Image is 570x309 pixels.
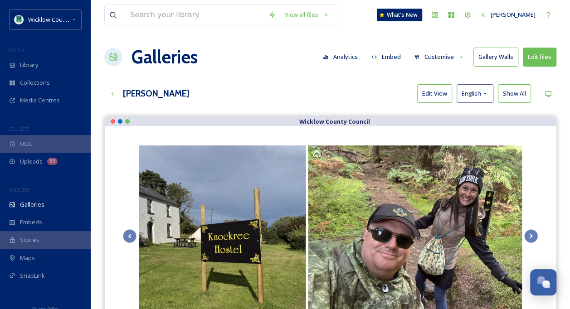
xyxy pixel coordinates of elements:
[20,271,45,280] span: SnapLink
[20,78,50,87] span: Collections
[123,229,136,243] button: Scroll Left
[9,47,25,53] span: MEDIA
[20,96,60,105] span: Media Centres
[126,5,264,25] input: Search your library
[530,269,556,295] button: Open Chat
[28,15,92,24] span: Wicklow County Council
[9,186,30,193] span: WIDGETS
[491,10,536,19] span: [PERSON_NAME]
[417,84,452,103] button: Edit View
[280,6,333,24] a: View all files
[318,48,362,66] button: Analytics
[47,158,58,165] div: 99
[318,48,367,66] a: Analytics
[409,48,469,66] button: Customise
[20,140,32,148] span: UGC
[377,9,422,21] a: What's New
[123,87,190,100] h3: [PERSON_NAME]
[20,236,39,244] span: Stories
[20,157,43,166] span: Uploads
[524,229,538,243] button: Scroll Right
[9,126,29,132] span: COLLECT
[20,200,44,209] span: Galleries
[132,43,198,71] a: Galleries
[20,218,42,227] span: Embeds
[476,6,540,24] a: [PERSON_NAME]
[523,48,556,66] button: Edit files
[20,254,35,262] span: Maps
[20,61,38,69] span: Library
[473,48,518,66] button: Gallery Walls
[15,15,24,24] img: download%20(9).png
[498,84,531,103] button: Show All
[299,117,370,126] strong: Wicklow County Council
[367,48,405,66] button: Embed
[462,89,481,98] span: English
